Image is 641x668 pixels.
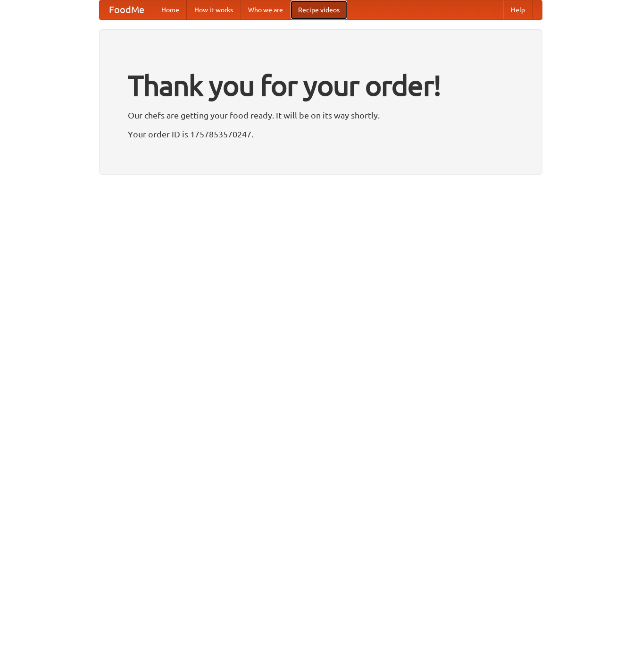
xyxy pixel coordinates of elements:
[291,0,347,19] a: Recipe videos
[241,0,291,19] a: Who we are
[154,0,187,19] a: Home
[128,108,514,122] p: Our chefs are getting your food ready. It will be on its way shortly.
[128,63,514,108] h1: Thank you for your order!
[128,127,514,141] p: Your order ID is 1757853570247.
[187,0,241,19] a: How it works
[100,0,154,19] a: FoodMe
[503,0,533,19] a: Help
